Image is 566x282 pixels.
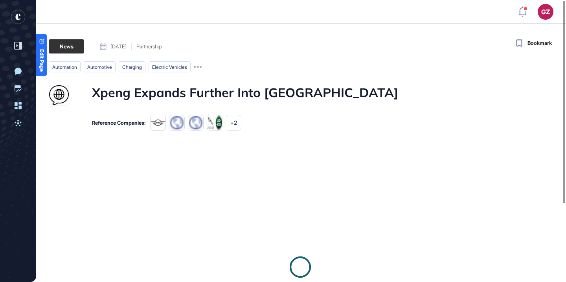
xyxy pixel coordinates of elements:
img: mini.png [150,115,166,131]
h1: Xpeng Expands Further Into [GEOGRAPHIC_DATA] [92,85,398,105]
div: News [49,39,84,53]
img: favicons [169,115,185,131]
button: GZ [538,4,553,20]
button: Bookmark [514,38,552,49]
div: Partnership [136,44,162,49]
div: Reference Companies: [92,120,145,125]
li: Charging [119,61,145,72]
span: [DATE] [110,44,127,49]
span: Bookmark [527,39,552,47]
img: 65be6db427f1415b5754b5c4.tmpnr53fye1 [207,115,222,131]
img: favicons [188,115,204,131]
span: Edit Page [39,49,44,72]
div: entrapeer-logo [11,10,25,24]
a: Edit Page [36,34,47,76]
li: automation [49,61,81,72]
li: Electric Vehicles [149,61,191,72]
li: automotive [84,61,116,72]
img: www.just-auto.com [49,85,69,105]
div: +2 [226,115,241,131]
